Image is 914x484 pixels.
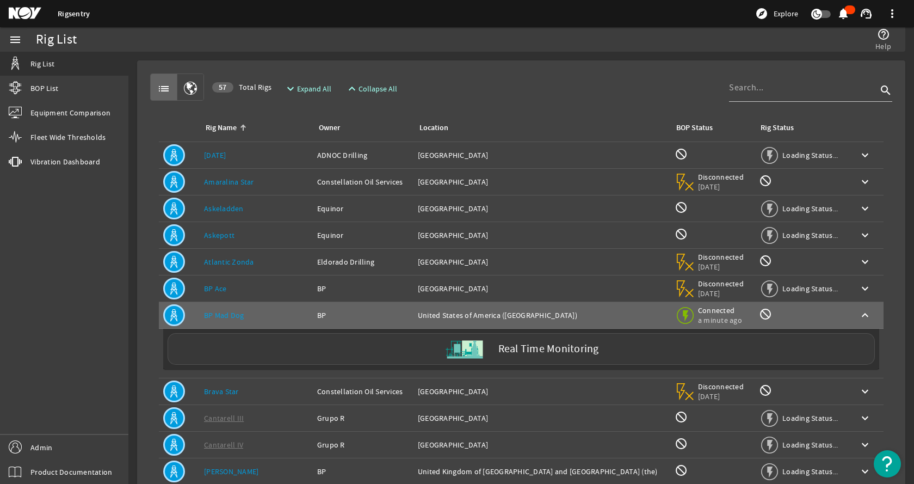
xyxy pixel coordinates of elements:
[317,203,409,214] div: Equinor
[498,344,599,355] label: Real Time Monitoring
[9,155,22,168] mat-icon: vibration
[837,7,850,20] mat-icon: notifications
[212,82,271,93] span: Total Rigs
[698,262,744,272] span: [DATE]
[341,79,402,99] button: Collapse All
[204,257,254,267] a: Atlantic Zonda
[317,439,409,450] div: Grupo R
[206,122,237,134] div: Rig Name
[204,387,239,396] a: Brava Star
[317,150,409,161] div: ADNOC Drilling
[859,202,872,215] mat-icon: keyboard_arrow_down
[163,333,879,365] a: Real Time Monitoring
[859,438,872,451] mat-icon: keyboard_arrow_down
[317,122,405,134] div: Owner
[675,411,688,424] mat-icon: BOP Monitoring not available for this rig
[204,284,227,293] a: BP Ace
[782,413,838,423] span: Loading Status...
[418,203,666,214] div: [GEOGRAPHIC_DATA]
[317,413,409,424] div: Grupo R
[317,256,409,267] div: Eldorado Drilling
[879,1,905,27] button: more_vert
[317,176,409,187] div: Constellation Oil Services
[877,28,890,41] mat-icon: help_outline
[675,201,688,214] mat-icon: BOP Monitoring not available for this rig
[879,84,892,97] i: search
[698,172,744,182] span: Disconnected
[297,83,331,94] span: Expand All
[782,150,838,160] span: Loading Status...
[782,230,838,240] span: Loading Status...
[30,107,110,118] span: Equipment Comparison
[317,230,409,241] div: Equinor
[698,305,744,315] span: Connected
[698,182,744,192] span: [DATE]
[204,177,254,187] a: Amaralina Star
[30,442,52,453] span: Admin
[875,41,891,52] span: Help
[58,9,90,19] a: Rigsentry
[782,284,838,293] span: Loading Status...
[782,440,838,450] span: Loading Status...
[860,7,873,20] mat-icon: support_agent
[759,254,772,267] mat-icon: Rig Monitoring not available for this rig
[675,228,688,241] mat-icon: BOP Monitoring not available for this rig
[204,310,244,320] a: BP Mad Dog
[698,391,744,401] span: [DATE]
[418,439,666,450] div: [GEOGRAPHIC_DATA]
[859,412,872,425] mat-icon: keyboard_arrow_down
[859,465,872,478] mat-icon: keyboard_arrow_down
[204,413,244,423] a: Cantarell III
[698,315,744,325] span: a minute ago
[418,413,666,424] div: [GEOGRAPHIC_DATA]
[317,283,409,294] div: BP
[359,83,397,94] span: Collapse All
[317,386,409,397] div: Constellation Oil Services
[204,150,226,160] a: [DATE]
[317,466,409,477] div: BP
[761,122,794,134] div: Rig Status
[418,386,666,397] div: [GEOGRAPHIC_DATA]
[698,289,744,298] span: [DATE]
[675,148,688,161] mat-icon: BOP Monitoring not available for this rig
[419,122,448,134] div: Location
[204,467,258,476] a: [PERSON_NAME]
[751,5,802,22] button: Explore
[782,467,838,476] span: Loading Status...
[157,82,170,95] mat-icon: list
[675,464,688,477] mat-icon: BOP Monitoring not available for this rig
[675,437,688,450] mat-icon: BOP Monitoring not available for this rig
[859,175,872,188] mat-icon: keyboard_arrow_down
[36,34,77,45] div: Rig List
[212,82,233,93] div: 57
[418,230,666,241] div: [GEOGRAPHIC_DATA]
[698,382,744,391] span: Disconnected
[30,58,54,69] span: Rig List
[30,467,112,477] span: Product Documentation
[859,255,872,268] mat-icon: keyboard_arrow_down
[444,329,485,370] img: Skid.svg
[729,81,877,94] input: Search...
[859,149,872,162] mat-icon: keyboard_arrow_down
[418,466,666,477] div: United Kingdom of [GEOGRAPHIC_DATA] and [GEOGRAPHIC_DATA] (the)
[204,122,304,134] div: Rig Name
[204,440,243,450] a: Cantarell IV
[759,308,772,321] mat-icon: Rig Monitoring not available for this rig
[345,82,354,95] mat-icon: expand_less
[418,310,666,321] div: United States of America ([GEOGRAPHIC_DATA])
[874,450,901,477] button: Open Resource Center
[698,279,744,289] span: Disconnected
[859,282,872,295] mat-icon: keyboard_arrow_down
[859,229,872,242] mat-icon: keyboard_arrow_down
[284,82,293,95] mat-icon: expand_more
[418,283,666,294] div: [GEOGRAPHIC_DATA]
[9,33,22,46] mat-icon: menu
[280,79,336,99] button: Expand All
[759,174,772,187] mat-icon: Rig Monitoring not available for this rig
[418,256,666,267] div: [GEOGRAPHIC_DATA]
[698,252,744,262] span: Disconnected
[782,204,838,213] span: Loading Status...
[859,309,872,322] mat-icon: keyboard_arrow_up
[204,230,234,240] a: Askepott
[30,156,100,167] span: Vibration Dashboard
